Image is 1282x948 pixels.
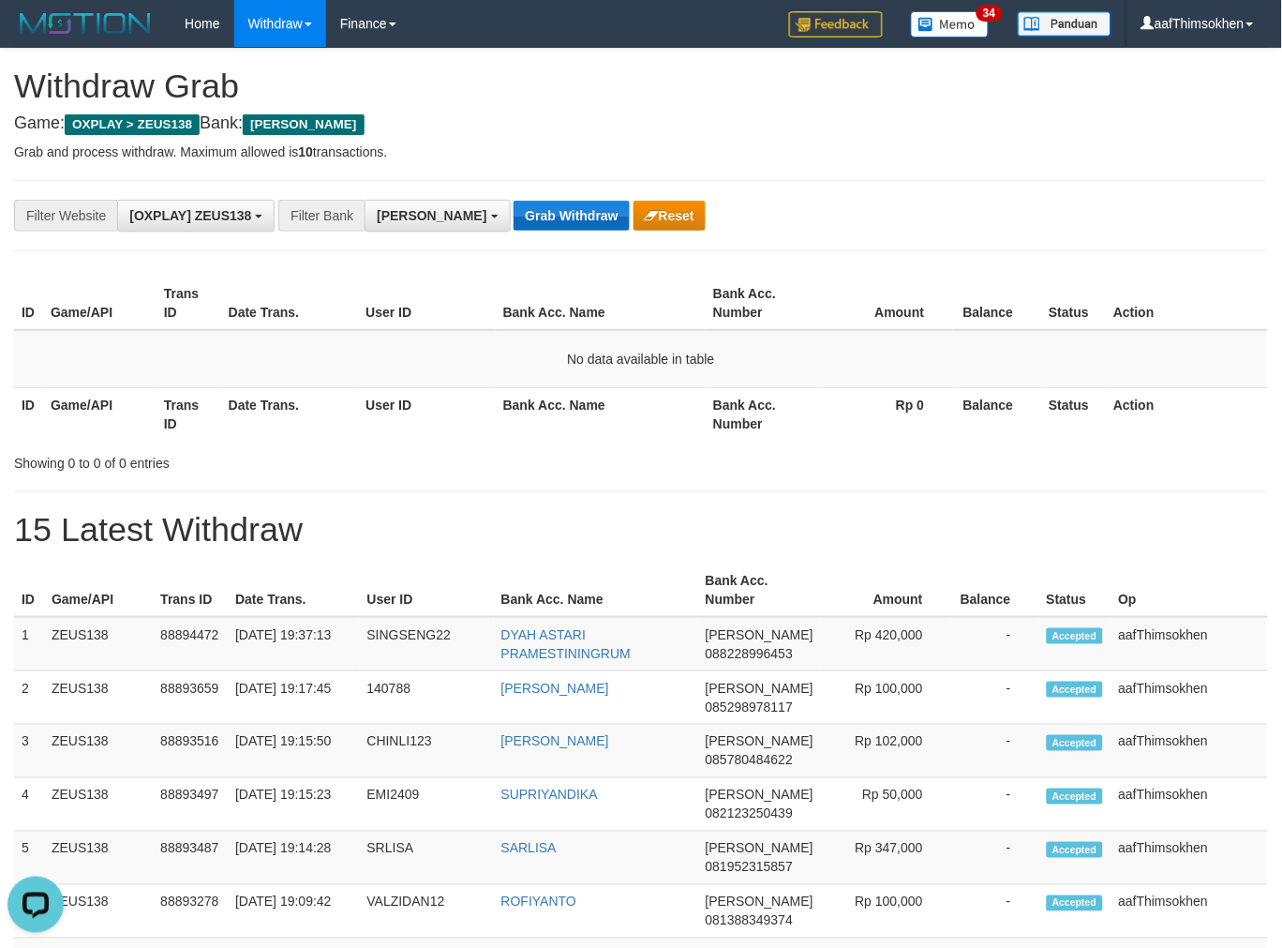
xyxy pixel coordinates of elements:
span: Copy 085780484622 to clipboard [706,753,793,768]
th: User ID [358,387,496,441]
span: Copy 081952315857 to clipboard [706,860,793,875]
th: Status [1042,387,1107,441]
th: User ID [360,564,494,617]
span: 34 [976,5,1002,22]
td: aafThimsokhen [1111,671,1268,725]
span: [PERSON_NAME] [706,627,813,642]
th: Action [1106,387,1268,441]
td: SINGSENG22 [360,617,494,671]
td: ZEUS138 [44,671,153,725]
th: Game/API [43,277,157,330]
span: [PERSON_NAME] [377,208,486,223]
span: Copy 081388349374 to clipboard [706,913,793,928]
td: 88893659 [153,671,228,725]
td: EMI2409 [360,778,494,832]
span: [PERSON_NAME] [706,841,813,856]
th: Game/API [44,564,153,617]
td: ZEUS138 [44,885,153,939]
span: [PERSON_NAME] [706,734,813,749]
span: OXPLAY > ZEUS138 [65,114,200,135]
td: 4 [14,778,44,832]
td: [DATE] 19:37:13 [228,617,359,671]
th: Bank Acc. Name [496,387,706,441]
td: 140788 [360,671,494,725]
h1: Withdraw Grab [14,68,1268,105]
td: 88893516 [153,725,228,778]
td: - [951,671,1039,725]
th: Date Trans. [221,277,359,330]
th: Amount [821,564,951,617]
td: 88893497 [153,778,228,832]
span: [PERSON_NAME] [706,681,813,696]
th: Rp 0 [819,387,953,441]
td: Rp 100,000 [821,885,951,939]
td: [DATE] 19:15:23 [228,778,359,832]
td: 1 [14,617,44,671]
td: [DATE] 19:15:50 [228,725,359,778]
th: Balance [953,387,1042,441]
a: [PERSON_NAME] [501,734,609,749]
td: [DATE] 19:17:45 [228,671,359,725]
th: Bank Acc. Name [494,564,698,617]
td: - [951,832,1039,885]
span: Copy 088228996453 to clipboard [706,646,793,661]
p: Grab and process withdraw. Maximum allowed is transactions. [14,143,1268,161]
th: Trans ID [153,564,228,617]
button: Reset [634,201,706,231]
button: [PERSON_NAME] [365,200,510,232]
td: Rp 102,000 [821,725,951,778]
span: [OXPLAY] ZEUS138 [129,208,251,223]
td: No data available in table [14,330,1268,388]
td: Rp 347,000 [821,832,951,885]
span: Copy 085298978117 to clipboard [706,700,793,715]
img: panduan.png [1018,11,1111,37]
div: Filter Bank [278,200,365,232]
td: 88893278 [153,885,228,939]
td: 3 [14,725,44,778]
td: - [951,725,1039,778]
button: Open LiveChat chat widget [7,8,64,64]
td: aafThimsokhen [1111,885,1268,939]
a: SARLISA [501,841,557,856]
td: 88894472 [153,617,228,671]
th: Op [1111,564,1268,617]
td: - [951,617,1039,671]
th: Game/API [43,387,157,441]
th: Trans ID [157,387,221,441]
td: 5 [14,832,44,885]
td: [DATE] 19:14:28 [228,832,359,885]
th: Bank Acc. Number [706,387,819,441]
a: ROFIYANTO [501,895,576,910]
th: Bank Acc. Number [706,277,819,330]
td: aafThimsokhen [1111,832,1268,885]
button: [OXPLAY] ZEUS138 [117,200,275,232]
th: Bank Acc. Number [698,564,821,617]
span: [PERSON_NAME] [706,895,813,910]
td: ZEUS138 [44,832,153,885]
h1: 15 Latest Withdraw [14,511,1268,549]
div: Showing 0 to 0 of 0 entries [14,446,520,473]
a: SUPRIYANDIKA [501,788,598,803]
th: Action [1106,277,1268,330]
img: MOTION_logo.png [14,9,157,38]
a: [PERSON_NAME] [501,681,609,696]
td: ZEUS138 [44,725,153,778]
td: Rp 420,000 [821,617,951,671]
td: aafThimsokhen [1111,778,1268,832]
td: - [951,885,1039,939]
td: - [951,778,1039,832]
span: [PERSON_NAME] [243,114,364,135]
div: Filter Website [14,200,117,232]
th: Date Trans. [221,387,359,441]
td: aafThimsokhen [1111,617,1268,671]
th: ID [14,564,44,617]
th: Date Trans. [228,564,359,617]
td: [DATE] 19:09:42 [228,885,359,939]
th: ID [14,277,43,330]
td: 88893487 [153,832,228,885]
th: Trans ID [157,277,221,330]
span: Accepted [1047,895,1103,911]
td: ZEUS138 [44,778,153,832]
span: Accepted [1047,842,1103,858]
th: User ID [358,277,496,330]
